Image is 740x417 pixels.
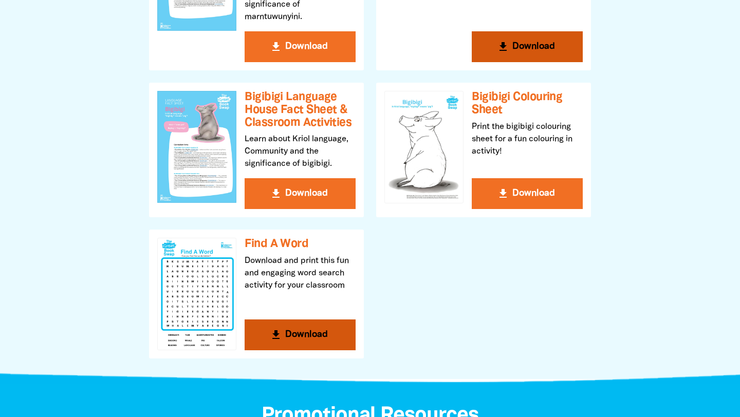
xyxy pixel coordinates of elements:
button: get_app Download [245,319,356,350]
i: get_app [497,41,509,53]
i: get_app [270,329,282,341]
i: get_app [270,41,282,53]
h3: Bigibigi Colouring Sheet [472,91,583,116]
button: get_app Download [245,31,356,62]
button: get_app Download [245,178,356,209]
h3: Bigibigi Language House Fact Sheet & Classroom Activities [245,91,356,129]
i: get_app [497,187,509,200]
button: get_app Download [472,178,583,209]
h3: Find A Word [245,238,356,251]
button: get_app Download [472,31,583,62]
i: get_app [270,187,282,200]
